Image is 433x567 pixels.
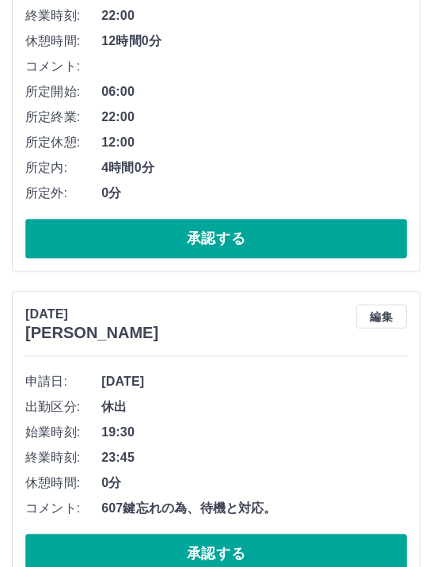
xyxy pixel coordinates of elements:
span: 23:45 [102,447,407,466]
span: 所定開始: [26,82,102,101]
span: 22:00 [102,6,407,25]
span: 12時間0分 [102,32,407,51]
span: 所定外: [26,184,102,203]
span: 所定終業: [26,108,102,127]
span: 休出 [102,397,407,416]
span: 始業時刻: [26,422,102,441]
span: コメント: [26,498,102,517]
span: 休憩時間: [26,473,102,492]
span: コメント: [26,57,102,76]
span: 所定内: [26,158,102,177]
span: 19:30 [102,422,407,441]
span: 0分 [102,184,407,203]
span: 申請日: [26,371,102,390]
h3: [PERSON_NAME] [26,323,159,341]
span: 06:00 [102,82,407,101]
span: 所定休憩: [26,133,102,152]
span: 終業時刻: [26,6,102,25]
span: 22:00 [102,108,407,127]
span: 休憩時間: [26,32,102,51]
span: 終業時刻: [26,447,102,466]
span: 12:00 [102,133,407,152]
span: [DATE] [102,371,407,390]
span: 出勤区分: [26,397,102,416]
p: [DATE] [26,304,159,323]
span: 607鍵忘れの為、待機と対応。 [102,498,407,517]
span: 4時間0分 [102,158,407,177]
button: 編集 [356,304,407,328]
span: 0分 [102,473,407,492]
button: 承認する [26,219,407,258]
